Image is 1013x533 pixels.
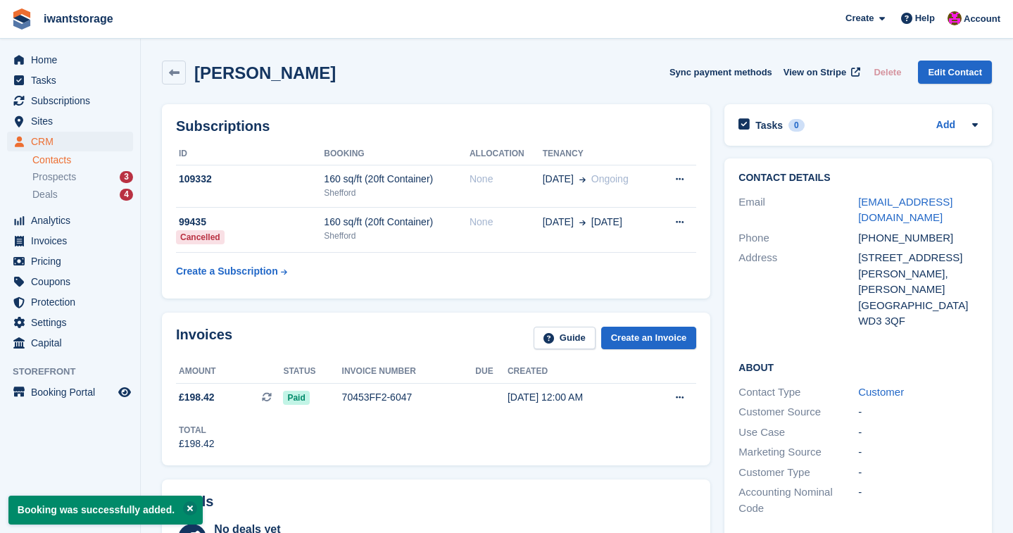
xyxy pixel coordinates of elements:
a: menu [7,132,133,151]
div: [GEOGRAPHIC_DATA] [858,298,978,314]
a: Prospects 3 [32,170,133,184]
h2: About [738,360,978,374]
div: 0 [788,119,805,132]
th: Created [508,360,643,383]
span: £198.42 [179,390,215,405]
span: Deals [32,188,58,201]
a: View on Stripe [778,61,863,84]
a: menu [7,251,133,271]
a: Create an Invoice [601,327,697,350]
th: Status [283,360,341,383]
a: Add [936,118,955,134]
span: [DATE] [591,215,622,230]
span: CRM [31,132,115,151]
span: Sites [31,111,115,131]
a: menu [7,111,133,131]
img: Jonathan [948,11,962,25]
div: Cancelled [176,230,225,244]
h2: Subscriptions [176,118,696,134]
div: - [858,425,978,441]
a: menu [7,313,133,332]
a: menu [7,70,133,90]
th: Due [475,360,508,383]
div: None [470,215,543,230]
div: Total [179,424,215,437]
span: Paid [283,391,309,405]
h2: Invoices [176,327,232,350]
div: Email [738,194,858,226]
div: 4 [120,189,133,201]
div: 3 [120,171,133,183]
button: Delete [868,61,907,84]
div: [PERSON_NAME], [PERSON_NAME] [858,266,978,298]
th: ID [176,143,324,165]
a: iwantstorage [38,7,119,30]
a: menu [7,231,133,251]
div: Use Case [738,425,858,441]
th: Booking [324,143,470,165]
span: View on Stripe [784,65,846,80]
span: Create [845,11,874,25]
span: Capital [31,333,115,353]
span: [DATE] [543,215,574,230]
a: Contacts [32,153,133,167]
div: [DATE] 12:00 AM [508,390,643,405]
h2: Tasks [755,119,783,132]
div: [STREET_ADDRESS] [858,250,978,266]
a: Preview store [116,384,133,401]
a: Guide [534,327,596,350]
div: 70453FF2-6047 [342,390,476,405]
h2: [PERSON_NAME] [194,63,336,82]
div: Customer Type [738,465,858,481]
p: Booking was successfully added. [8,496,203,525]
a: menu [7,91,133,111]
a: [EMAIL_ADDRESS][DOMAIN_NAME] [858,196,952,224]
th: Invoice number [342,360,476,383]
span: Analytics [31,211,115,230]
th: Amount [176,360,283,383]
a: menu [7,272,133,291]
span: Ongoing [591,173,629,184]
a: Edit Contact [918,61,992,84]
th: Allocation [470,143,543,165]
div: - [858,444,978,460]
img: stora-icon-8386f47178a22dfd0bd8f6a31ec36ba5ce8667c1dd55bd0f319d3a0aa187defe.svg [11,8,32,30]
a: Deals 4 [32,187,133,202]
div: - [858,484,978,516]
span: Help [915,11,935,25]
button: Sync payment methods [669,61,772,84]
div: - [858,404,978,420]
span: Tasks [31,70,115,90]
div: Customer Source [738,404,858,420]
div: Address [738,250,858,330]
div: Accounting Nominal Code [738,484,858,516]
span: [DATE] [543,172,574,187]
span: Subscriptions [31,91,115,111]
div: Shefford [324,187,470,199]
div: 160 sq/ft (20ft Container) [324,172,470,187]
a: menu [7,50,133,70]
div: - [858,465,978,481]
div: 99435 [176,215,324,230]
span: Prospects [32,170,76,184]
span: Booking Portal [31,382,115,402]
span: Storefront [13,365,140,379]
span: Account [964,12,1000,26]
span: Coupons [31,272,115,291]
span: Protection [31,292,115,312]
div: Contact Type [738,384,858,401]
span: Pricing [31,251,115,271]
a: menu [7,382,133,402]
div: WD3 3QF [858,313,978,330]
a: menu [7,211,133,230]
div: 160 sq/ft (20ft Container) [324,215,470,230]
div: [PHONE_NUMBER] [858,230,978,246]
div: Shefford [324,230,470,242]
div: Create a Subscription [176,264,278,279]
div: Phone [738,230,858,246]
th: Tenancy [543,143,657,165]
a: menu [7,333,133,353]
div: £198.42 [179,437,215,451]
span: Invoices [31,231,115,251]
a: Create a Subscription [176,258,287,284]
